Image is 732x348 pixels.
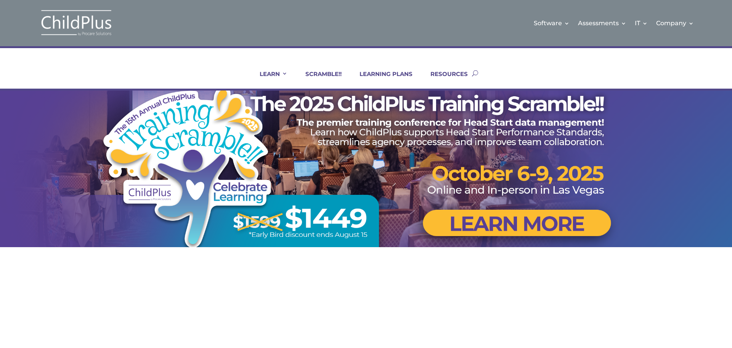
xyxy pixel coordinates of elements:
a: Assessments [578,8,626,39]
a: RESOURCES [421,70,468,89]
a: LEARNING PLANS [350,70,413,89]
a: IT [635,8,648,39]
a: Software [534,8,570,39]
a: SCRAMBLE!! [296,70,342,89]
a: LEARN [250,70,287,89]
a: Company [656,8,694,39]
